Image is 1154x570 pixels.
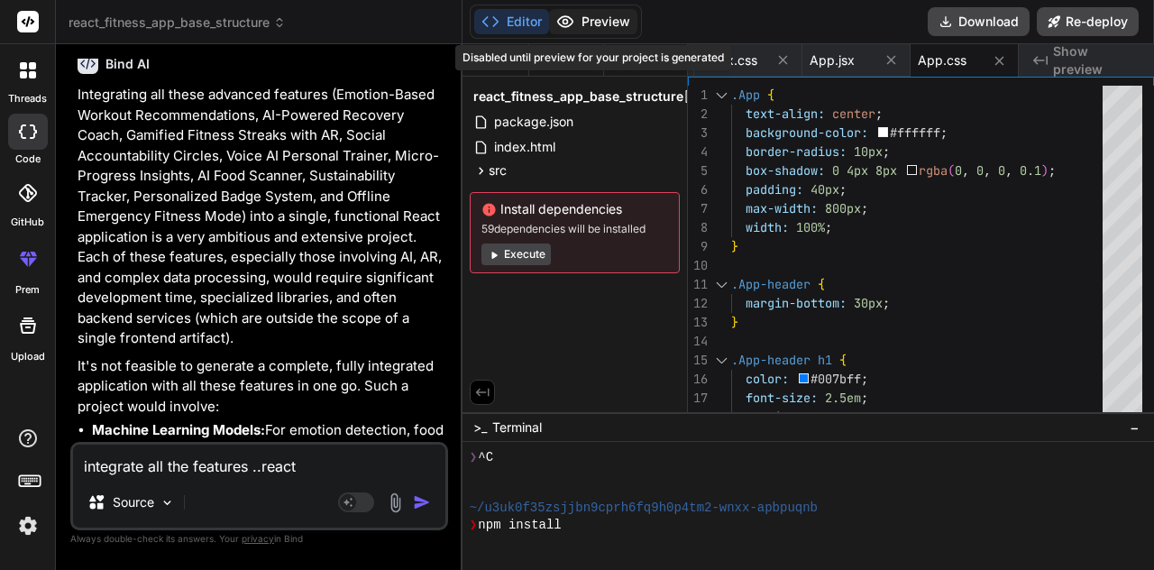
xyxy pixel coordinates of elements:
[731,238,738,254] span: }
[8,91,47,106] label: threads
[919,162,948,179] span: rgba
[688,124,708,142] div: 3
[70,530,448,547] p: Always double-check its answers. Your in Bind
[875,162,897,179] span: 8px
[478,517,561,534] span: npm install
[746,162,825,179] span: box-shadow:
[918,51,966,69] span: App.css
[746,143,847,160] span: border-radius:
[984,162,991,179] span: ,
[549,9,637,34] button: Preview
[69,14,286,32] span: react_fitness_app_base_structure
[883,143,890,160] span: ;
[854,143,883,160] span: 10px
[413,493,431,511] img: icon
[1041,162,1049,179] span: )
[854,409,883,425] span: 10px
[875,106,883,122] span: ;
[11,215,44,230] label: GitHub
[470,517,479,534] span: ❯
[688,161,708,180] div: 5
[839,352,847,368] span: {
[13,510,43,541] img: settings
[385,492,406,513] img: attachment
[861,371,868,387] span: ;
[15,282,40,298] label: prem
[883,409,890,425] span: ;
[854,295,883,311] span: 30px
[1020,162,1041,179] span: 0.1
[92,421,265,438] strong: Machine Learning Models:
[688,199,708,218] div: 7
[15,152,41,167] label: code
[492,111,575,133] span: package.json
[998,162,1005,179] span: 0
[478,449,493,466] span: ^C
[928,7,1030,36] button: Download
[810,51,855,69] span: App.jsx
[481,244,551,265] button: Execute
[847,162,868,179] span: 4px
[962,162,969,179] span: ,
[492,136,557,158] span: index.html
[688,389,708,408] div: 17
[818,352,832,368] span: h1
[105,55,150,73] h6: Bind AI
[481,200,668,218] span: Install dependencies
[710,351,733,370] div: Click to collapse the range.
[890,124,940,141] span: #ffffff
[688,294,708,313] div: 12
[731,87,760,103] span: .App
[976,162,984,179] span: 0
[1037,7,1139,36] button: Re-deploy
[746,200,818,216] span: max-width:
[78,85,444,349] p: Integrating all these advanced features (Emotion-Based Workout Recommendations, AI-Powered Recove...
[861,200,868,216] span: ;
[767,87,774,103] span: {
[113,493,154,511] p: Source
[242,533,274,544] span: privacy
[481,222,668,236] span: 59 dependencies will be installed
[825,219,832,235] span: ;
[473,87,683,106] span: react_fitness_app_base_structure
[746,371,789,387] span: color:
[948,162,955,179] span: (
[473,418,487,437] span: >_
[811,181,839,198] span: 40px
[688,332,708,351] div: 14
[746,124,868,141] span: background-color:
[731,352,811,368] span: .App-header
[688,275,708,294] div: 11
[731,276,811,292] span: .App-header
[839,181,847,198] span: ;
[746,181,803,198] span: padding:
[818,276,825,292] span: {
[746,409,847,425] span: margin-bottom:
[688,105,708,124] div: 2
[940,124,948,141] span: ;
[688,180,708,199] div: 6
[470,500,818,517] span: ~/u3uk0f35zsjjbn9cprh6fq9h0p4tm2-wnxx-apbpuqnb
[1005,162,1012,179] span: ,
[825,390,861,406] span: 2.5em
[11,349,45,364] label: Upload
[489,161,507,179] span: src
[688,256,708,275] div: 10
[1130,418,1140,437] span: −
[492,418,542,437] span: Terminal
[746,106,825,122] span: text-align:
[688,237,708,256] div: 9
[455,45,731,70] div: Disabled until preview for your project is generated
[746,295,847,311] span: margin-bottom:
[825,200,861,216] span: 800px
[160,495,175,510] img: Pick Models
[746,390,818,406] span: font-size:
[92,420,444,461] li: For emotion detection, food scanning, and personalized recommendations.
[861,390,868,406] span: ;
[688,218,708,237] div: 8
[688,313,708,332] div: 13
[1049,162,1056,179] span: ;
[796,219,825,235] span: 100%
[688,408,708,427] div: 18
[832,162,839,179] span: 0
